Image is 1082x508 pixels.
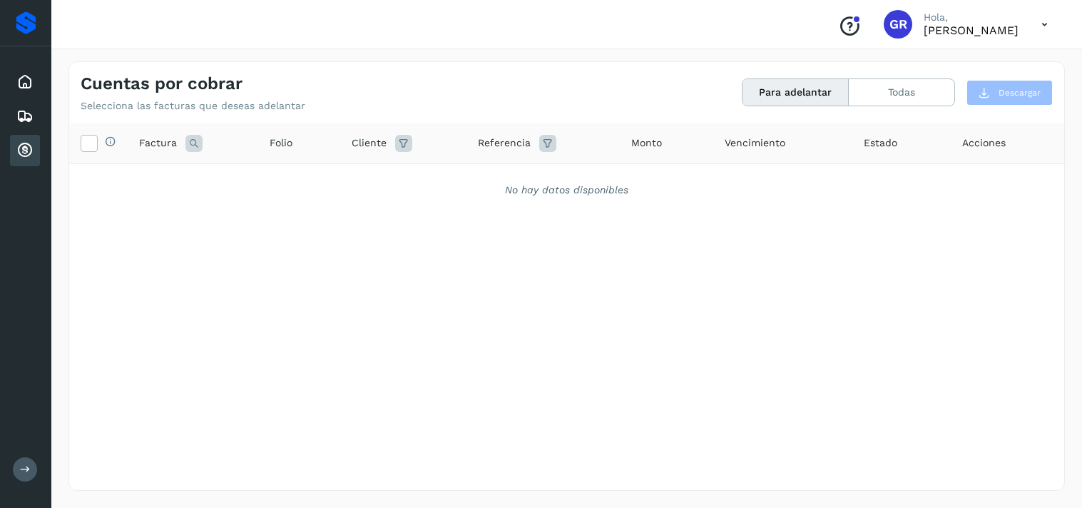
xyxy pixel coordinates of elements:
div: Cuentas por cobrar [10,135,40,166]
span: Vencimiento [725,136,785,151]
p: Selecciona las facturas que deseas adelantar [81,100,305,112]
div: Embarques [10,101,40,132]
span: Folio [270,136,292,151]
div: Inicio [10,66,40,98]
p: GILBERTO RODRIGUEZ ARANDA [924,24,1019,37]
span: Estado [864,136,897,151]
span: Referencia [478,136,531,151]
span: Descargar [999,86,1041,99]
h4: Cuentas por cobrar [81,73,243,94]
span: Acciones [962,136,1006,151]
button: Para adelantar [742,79,849,106]
span: Monto [631,136,662,151]
span: Factura [139,136,177,151]
div: No hay datos disponibles [88,183,1046,198]
button: Todas [849,79,954,106]
span: Cliente [352,136,387,151]
button: Descargar [966,80,1053,106]
p: Hola, [924,11,1019,24]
